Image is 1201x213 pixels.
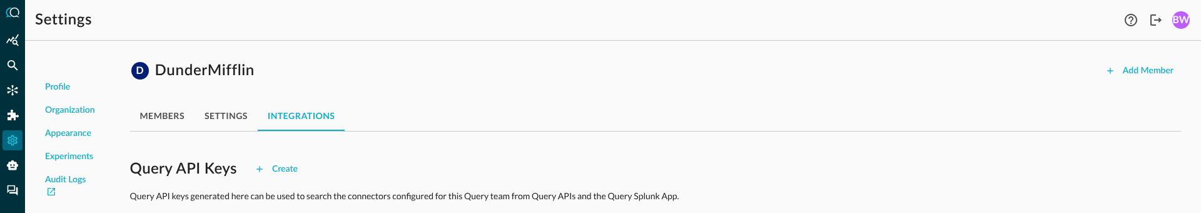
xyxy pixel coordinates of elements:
[1172,11,1190,29] div: BW
[45,127,91,140] span: Appearance
[1123,63,1173,79] div: Add Member
[195,101,258,131] button: settings
[3,180,23,200] div: Chat
[3,130,23,150] div: Settings
[1121,10,1141,30] button: Help
[1146,10,1166,30] button: Logout
[35,10,92,30] h1: Settings
[155,61,255,81] h1: DunderMifflin
[131,62,149,80] div: D
[3,80,23,100] div: Connectors
[3,55,23,75] div: Federated Search
[130,189,1181,202] p: Query API keys generated here can be used to search the connectors configured for this Query team...
[272,162,298,177] div: Create
[3,155,23,175] div: Query Agent
[45,174,95,200] a: Audit Logs
[130,101,195,131] button: members
[130,159,237,179] h2: Query API Keys
[45,104,95,117] span: Organization
[45,150,93,164] span: Experiments
[247,159,305,179] button: Create
[3,105,23,125] div: Addons
[45,81,70,94] span: Profile
[1098,61,1181,81] button: Add Member
[3,30,23,50] div: Summary Insights
[258,101,345,131] button: integrations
